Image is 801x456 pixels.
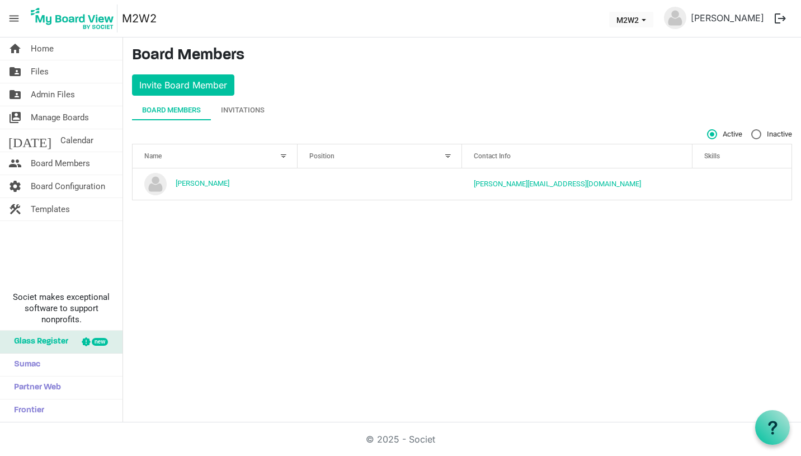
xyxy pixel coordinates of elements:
[8,377,61,399] span: Partner Web
[221,105,265,116] div: Invitations
[27,4,117,32] img: My Board View Logo
[31,60,49,83] span: Files
[8,83,22,106] span: folder_shared
[92,338,108,346] div: new
[707,129,742,139] span: Active
[144,152,162,160] span: Name
[309,152,334,160] span: Position
[31,152,90,175] span: Board Members
[474,152,511,160] span: Contact Info
[609,12,653,27] button: M2W2 dropdownbutton
[27,4,122,32] a: My Board View Logo
[751,129,792,139] span: Inactive
[5,292,117,325] span: Societ makes exceptional software to support nonprofits.
[142,105,201,116] div: Board Members
[176,179,229,187] a: [PERSON_NAME]
[31,83,75,106] span: Admin Files
[462,168,692,200] td: Steve@m2w2.com is template cell column header Contact Info
[8,106,22,129] span: switch_account
[692,168,791,200] td: is template cell column header Skills
[366,434,435,445] a: © 2025 - Societ
[298,168,463,200] td: column header Position
[8,399,44,422] span: Frontier
[664,7,686,29] img: no-profile-picture.svg
[60,129,93,152] span: Calendar
[132,46,792,65] h3: Board Members
[31,106,89,129] span: Manage Boards
[31,175,105,198] span: Board Configuration
[686,7,769,29] a: [PERSON_NAME]
[474,180,641,188] a: [PERSON_NAME][EMAIL_ADDRESS][DOMAIN_NAME]
[31,198,70,220] span: Templates
[8,331,68,353] span: Glass Register
[122,7,157,30] a: M2W2
[3,8,25,29] span: menu
[132,74,234,96] button: Invite Board Member
[132,100,792,120] div: tab-header
[8,175,22,198] span: settings
[769,7,792,30] button: logout
[704,152,720,160] span: Skills
[8,37,22,60] span: home
[144,173,167,195] img: no-profile-picture.svg
[8,129,51,152] span: [DATE]
[8,198,22,220] span: construction
[8,60,22,83] span: folder_shared
[8,354,40,376] span: Sumac
[31,37,54,60] span: Home
[8,152,22,175] span: people
[133,168,298,200] td: Steve Roukema is template cell column header Name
